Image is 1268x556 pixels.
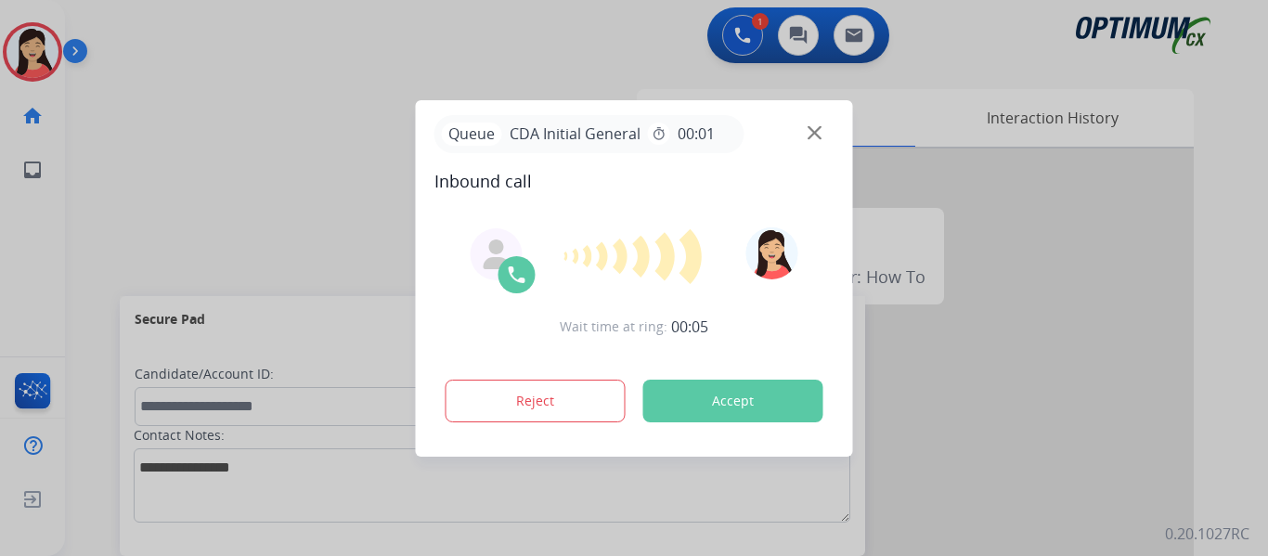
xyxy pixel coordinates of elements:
img: avatar [745,227,797,279]
span: CDA Initial General [502,123,648,145]
span: Wait time at ring: [560,317,667,336]
span: 00:05 [671,316,708,338]
button: Reject [446,380,626,422]
img: close-button [808,125,822,139]
img: call-icon [506,264,528,286]
mat-icon: timer [652,126,666,141]
img: agent-avatar [482,239,511,269]
p: 0.20.1027RC [1165,523,1249,545]
span: 00:01 [678,123,715,145]
button: Accept [643,380,823,422]
span: Inbound call [434,168,835,194]
p: Queue [442,123,502,146]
